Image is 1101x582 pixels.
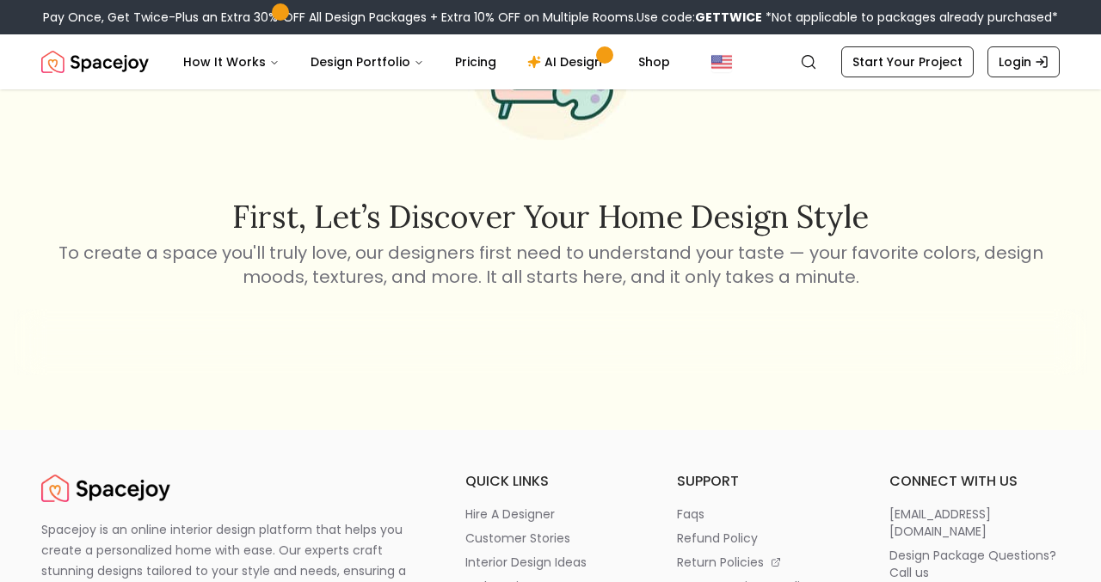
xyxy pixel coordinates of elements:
[987,46,1060,77] a: Login
[41,471,170,505] img: Spacejoy Logo
[297,45,438,79] button: Design Portfolio
[889,471,1060,492] h6: connect with us
[889,505,1060,540] a: [EMAIL_ADDRESS][DOMAIN_NAME]
[677,530,758,547] p: refund policy
[41,34,1060,89] nav: Global
[41,471,170,505] a: Spacejoy
[514,45,621,79] a: AI Design
[677,530,847,547] a: refund policy
[441,45,510,79] a: Pricing
[55,241,1046,289] p: To create a space you'll truly love, our designers first need to understand your taste — your fav...
[41,45,149,79] img: Spacejoy Logo
[841,46,974,77] a: Start Your Project
[465,505,636,523] a: hire a designer
[43,9,1058,26] div: Pay Once, Get Twice-Plus an Extra 30% OFF All Design Packages + Extra 10% OFF on Multiple Rooms.
[465,554,587,571] p: interior design ideas
[169,45,684,79] nav: Main
[677,554,847,571] a: return policies
[465,471,636,492] h6: quick links
[465,505,555,523] p: hire a designer
[711,52,732,72] img: United States
[465,554,636,571] a: interior design ideas
[677,554,764,571] p: return policies
[677,505,847,523] a: faqs
[637,9,762,26] span: Use code:
[169,45,293,79] button: How It Works
[55,199,1046,234] h2: First, let’s discover your home design style
[762,9,1058,26] span: *Not applicable to packages already purchased*
[677,505,704,523] p: faqs
[677,471,847,492] h6: support
[465,530,570,547] p: customer stories
[465,530,636,547] a: customer stories
[41,45,149,79] a: Spacejoy
[695,9,762,26] b: GETTWICE
[624,45,684,79] a: Shop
